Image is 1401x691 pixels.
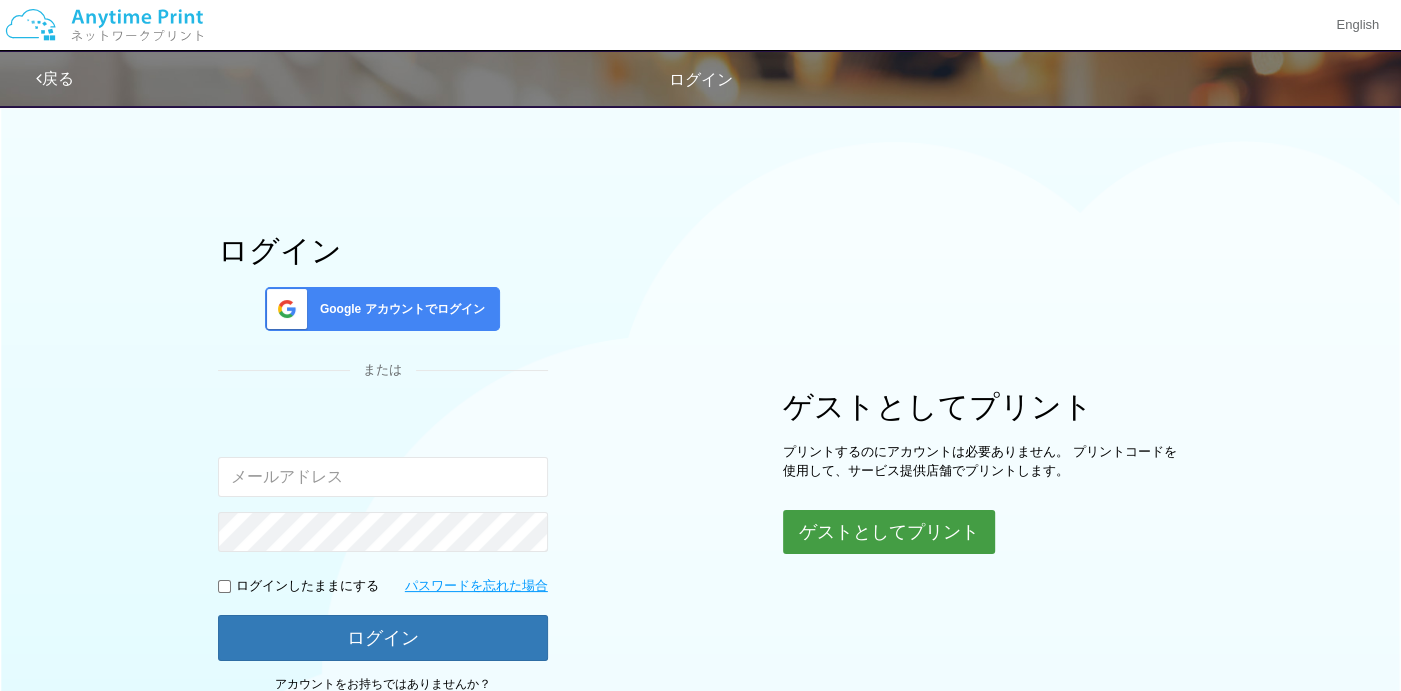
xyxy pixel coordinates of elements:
[783,510,995,554] button: ゲストとしてプリント
[218,457,548,497] input: メールアドレス
[405,577,548,596] a: パスワードを忘れた場合
[236,577,379,596] p: ログインしたままにする
[36,70,74,87] a: 戻る
[218,361,548,380] div: または
[783,390,1183,423] h1: ゲストとしてプリント
[783,443,1183,480] p: プリントするのにアカウントは必要ありません。 プリントコードを使用して、サービス提供店舗でプリントします。
[218,234,548,267] h1: ログイン
[312,301,485,318] span: Google アカウントでログイン
[669,71,733,88] span: ログイン
[218,615,548,661] button: ログイン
